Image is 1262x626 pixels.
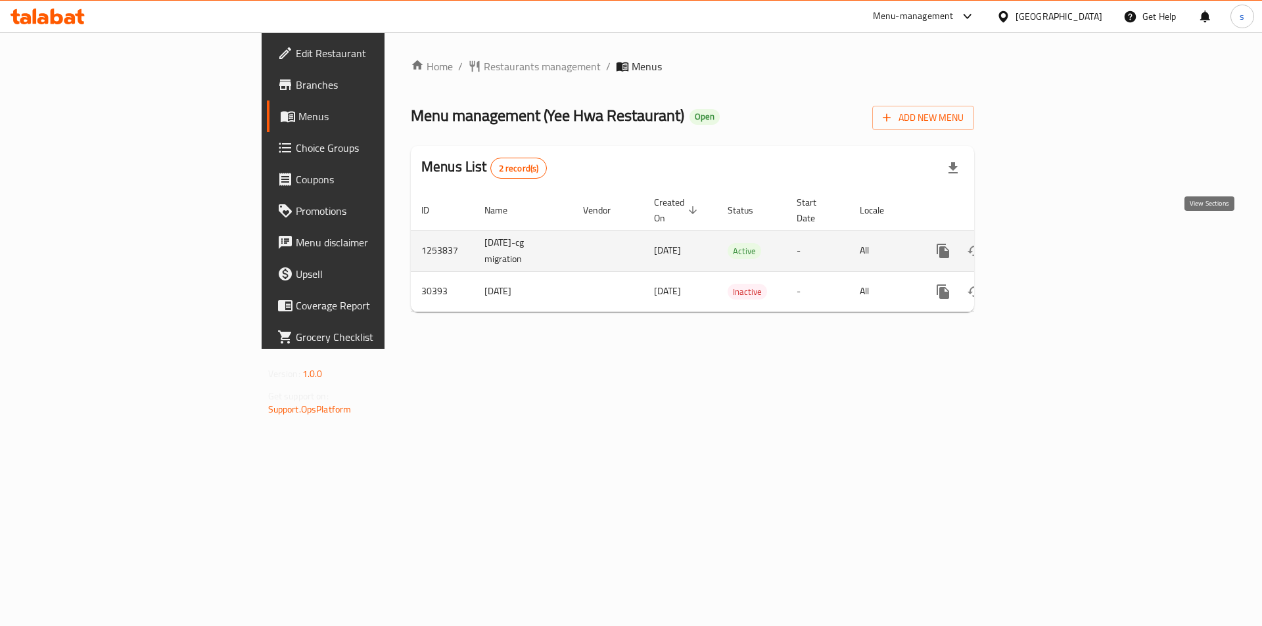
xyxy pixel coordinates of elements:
span: Inactive [728,284,767,300]
h2: Menus List [421,157,547,179]
a: Branches [267,69,473,101]
span: Status [728,202,770,218]
td: - [786,230,849,271]
span: 2 record(s) [491,162,547,175]
span: Active [728,244,761,259]
td: All [849,230,917,271]
button: more [927,276,959,307]
a: Menu disclaimer [267,227,473,258]
div: Active [728,243,761,259]
td: - [786,271,849,311]
span: s [1240,9,1244,24]
span: Coverage Report [296,298,462,313]
button: more [927,235,959,267]
span: Open [689,111,720,122]
span: [DATE] [654,242,681,259]
span: Add New Menu [883,110,964,126]
li: / [606,58,611,74]
div: Total records count [490,158,548,179]
span: Edit Restaurant [296,45,462,61]
a: Choice Groups [267,132,473,164]
span: Version: [268,365,300,382]
a: Support.OpsPlatform [268,401,352,418]
span: Coupons [296,171,462,187]
a: Menus [267,101,473,132]
nav: breadcrumb [411,58,974,74]
span: ID [421,202,446,218]
span: Menus [298,108,462,124]
span: Vendor [583,202,628,218]
div: Open [689,109,720,125]
a: Restaurants management [468,58,601,74]
span: Locale [860,202,901,218]
span: Menu disclaimer [296,235,462,250]
button: Change Status [959,235,991,267]
a: Grocery Checklist [267,321,473,353]
span: Get support on: [268,388,329,405]
button: Add New Menu [872,106,974,130]
td: All [849,271,917,311]
div: [GEOGRAPHIC_DATA] [1016,9,1102,24]
span: Menus [632,58,662,74]
span: Restaurants management [484,58,601,74]
td: [DATE] [474,271,573,311]
table: enhanced table [411,190,1064,312]
div: Inactive [728,284,767,300]
span: Grocery Checklist [296,329,462,345]
a: Promotions [267,195,473,227]
span: Branches [296,77,462,93]
span: Choice Groups [296,140,462,156]
span: [DATE] [654,282,681,300]
span: Created On [654,194,701,226]
div: Export file [937,152,969,184]
button: Change Status [959,276,991,307]
div: Menu-management [873,9,954,24]
a: Coverage Report [267,290,473,321]
a: Edit Restaurant [267,37,473,69]
span: Promotions [296,203,462,219]
span: Name [484,202,525,218]
td: [DATE]-cg migration [474,230,573,271]
span: Upsell [296,266,462,282]
th: Actions [917,190,1064,231]
span: Start Date [797,194,833,226]
a: Coupons [267,164,473,195]
span: Menu management ( Yee Hwa Restaurant ) [411,101,684,130]
span: 1.0.0 [302,365,323,382]
a: Upsell [267,258,473,290]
